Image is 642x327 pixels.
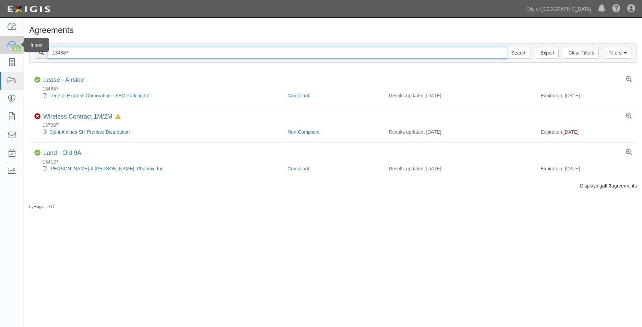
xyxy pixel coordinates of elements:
[389,165,531,172] div: Results updated: [DATE]
[34,158,637,165] div: 134127
[563,129,579,135] span: [DATE]
[43,149,81,156] a: Land - Old 9A
[523,2,595,16] a: City of [GEOGRAPHIC_DATA]
[24,38,49,52] div: Inbox
[541,92,632,99] div: Expiration: [DATE]
[12,45,21,51] div: 26
[541,165,632,172] div: Expiration: [DATE]
[49,93,151,98] a: Federal Express Corporation - SHC Parking Lot
[115,114,121,119] i: In Default since 07/22/2025
[43,113,121,121] div: Wireless Contract 1M/2M
[34,204,54,209] a: Exigis, LLC
[43,149,81,157] div: Land - Old 9A
[604,47,631,59] a: Filters
[34,92,282,99] div: Federal Express Corporation - SHC Parking Lot
[507,47,531,59] input: Search
[43,76,84,84] div: Lease - Airside
[389,92,531,99] div: Results updated: [DATE]
[626,149,632,156] a: View results summary
[5,3,52,15] img: logo-5460c22ac91f19d4615b14bd174203de0afe785f0fc80cf4dbbc73dc1793850b.png
[29,204,54,210] small: by
[29,26,637,35] h1: Agreements
[43,76,84,83] a: Lease - Airside
[24,182,642,189] div: Displaying agreements
[287,129,319,135] a: Non-Compliant
[626,113,632,119] a: View results summary
[34,113,40,120] i: Non-Compliant
[287,166,309,171] a: Compliant
[34,85,637,92] div: 134887
[34,122,637,129] div: 137287
[536,47,559,59] a: Export
[602,183,611,189] b: all 3
[49,166,165,171] a: [PERSON_NAME] & [PERSON_NAME], Phoenix, Inc.
[626,76,632,83] a: View results summary
[48,47,507,59] input: Search
[34,150,40,156] i: Compliant
[612,5,620,13] i: Help Center - Complianz
[541,129,632,135] div: Expiration:
[34,129,282,135] div: Spirit Airlines-SH Premise Distribution
[34,77,40,83] i: Compliant
[564,47,598,59] a: Clear Filters
[389,129,531,135] div: Results updated: [DATE]
[287,93,309,98] a: Compliant
[49,129,130,135] a: Spirit Airlines-SH Premise Distribution
[43,113,112,120] a: Wireless Contract 1M/2M
[34,165,282,172] div: Gannon & Scott, Phoenix, Inc.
